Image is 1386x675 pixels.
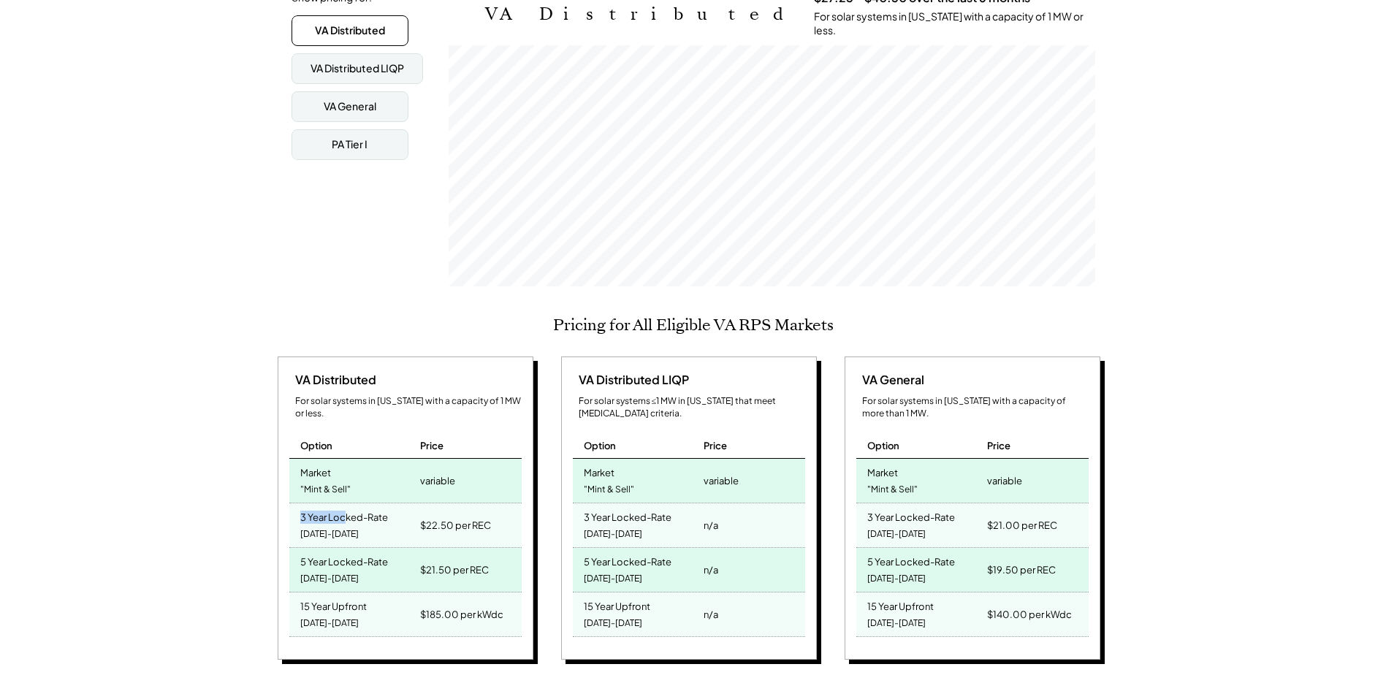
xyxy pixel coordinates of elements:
div: Market [867,462,898,479]
div: [DATE]-[DATE] [300,614,359,633]
div: Option [867,439,899,452]
div: VA General [324,99,376,114]
div: 5 Year Locked-Rate [300,552,388,568]
div: VA Distributed [315,23,385,38]
div: 3 Year Locked-Rate [867,507,955,524]
div: [DATE]-[DATE] [300,525,359,544]
div: $22.50 per REC [420,515,491,535]
div: VA Distributed [289,372,376,388]
div: VA General [856,372,924,388]
div: Price [704,439,727,452]
div: [DATE]-[DATE] [300,569,359,589]
div: For solar systems in [US_STATE] with a capacity of more than 1 MW. [862,395,1089,420]
div: n/a [704,515,718,535]
div: variable [987,470,1022,491]
div: 3 Year Locked-Rate [584,507,671,524]
div: For solar systems in [US_STATE] with a capacity of 1 MW or less. [295,395,522,420]
div: 5 Year Locked-Rate [867,552,955,568]
div: "Mint & Sell" [300,480,351,500]
div: 15 Year Upfront [584,596,650,613]
h2: VA Distributed [485,4,792,25]
div: Market [584,462,614,479]
div: VA Distributed LIQP [311,61,404,76]
div: Price [987,439,1010,452]
div: Price [420,439,443,452]
div: variable [704,470,739,491]
div: 5 Year Locked-Rate [584,552,671,568]
div: VA Distributed LIQP [573,372,689,388]
div: $19.50 per REC [987,560,1056,580]
div: PA Tier I [332,137,368,152]
div: For solar systems in [US_STATE] with a capacity of 1 MW or less. [814,9,1095,38]
div: Option [584,439,616,452]
div: [DATE]-[DATE] [584,614,642,633]
div: [DATE]-[DATE] [867,614,926,633]
div: $140.00 per kWdc [987,604,1072,625]
div: $21.50 per REC [420,560,489,580]
div: [DATE]-[DATE] [867,569,926,589]
div: [DATE]-[DATE] [584,569,642,589]
div: 15 Year Upfront [300,596,367,613]
div: n/a [704,604,718,625]
div: 3 Year Locked-Rate [300,507,388,524]
div: [DATE]-[DATE] [867,525,926,544]
h2: Pricing for All Eligible VA RPS Markets [553,316,834,335]
div: For solar systems ≤1 MW in [US_STATE] that meet [MEDICAL_DATA] criteria. [579,395,805,420]
div: Market [300,462,331,479]
div: 15 Year Upfront [867,596,934,613]
div: [DATE]-[DATE] [584,525,642,544]
div: Option [300,439,332,452]
div: "Mint & Sell" [584,480,634,500]
div: $185.00 per kWdc [420,604,503,625]
div: "Mint & Sell" [867,480,918,500]
div: $21.00 per REC [987,515,1057,535]
div: n/a [704,560,718,580]
div: variable [420,470,455,491]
